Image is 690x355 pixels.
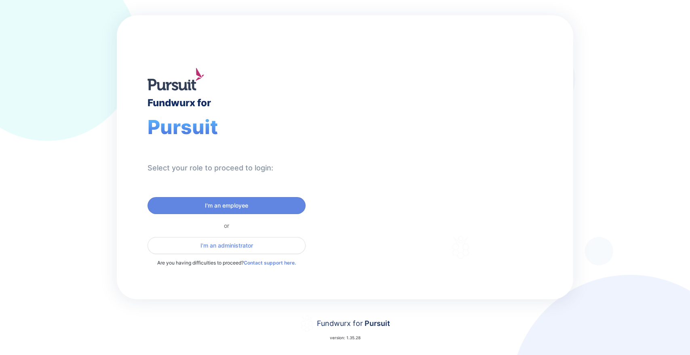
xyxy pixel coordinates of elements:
div: Fundwurx for [317,318,390,329]
div: Welcome to [391,122,455,130]
span: I'm an administrator [200,242,253,250]
span: Pursuit [148,115,218,139]
p: Are you having difficulties to proceed? [148,259,306,267]
span: Pursuit [363,319,390,328]
button: I'm an employee [148,197,306,214]
div: or [148,222,306,229]
div: Thank you for choosing Fundwurx as your partner in driving positive social impact! [391,169,530,192]
div: Select your role to proceed to login: [148,163,273,173]
button: I'm an administrator [148,237,306,254]
div: Fundwurx for [148,97,211,109]
img: logo.jpg [148,68,204,90]
p: version: 1.35.28 [330,334,361,341]
div: Fundwurx [391,133,484,153]
a: Contact support here. [244,260,296,266]
span: I'm an employee [205,202,248,210]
